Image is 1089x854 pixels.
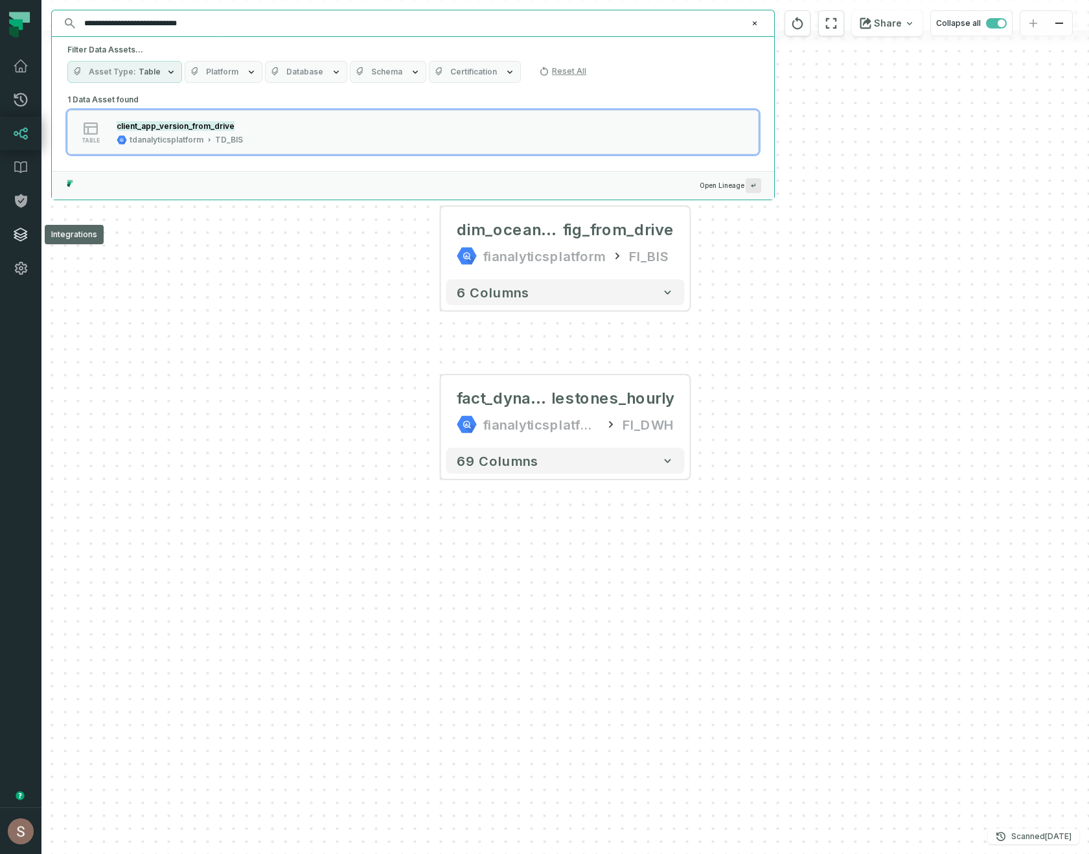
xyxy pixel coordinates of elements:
div: fianalyticsplatform [483,246,606,266]
h5: Filter Data Assets... [67,45,759,55]
div: fact_dynamic_offer_milestones_hourly [457,388,674,409]
span: table [82,137,100,144]
mark: client_app_version_from_drive [117,121,235,131]
p: Scanned [1011,830,1072,843]
img: avatar of Shay Gafniel [8,818,34,844]
relative-time: Sep 17, 2025, 8:10 AM GMT+3 [1045,831,1072,841]
span: fig_from_drive [563,220,674,240]
span: Open Lineage [700,178,761,193]
div: TD_BIS [215,135,243,145]
div: Suggestions [52,91,774,171]
button: Certification [429,61,521,83]
span: lestones_hourly [551,388,674,409]
button: Asset TypeTable [67,61,182,83]
span: Press ↵ to add a new Data Asset to the graph [746,178,761,193]
span: Asset Type [89,67,136,77]
span: 69 columns [457,453,538,468]
div: Integrations [45,225,104,244]
span: Platform [206,67,238,77]
span: Table [139,67,161,77]
button: Schema [350,61,426,83]
button: Database [265,61,347,83]
button: zoom out [1046,11,1072,36]
button: Clear search query [748,17,761,30]
span: fact_dynamic_offer_mi [457,388,551,409]
button: tabletdanalyticsplatformTD_BIS [67,110,759,154]
div: fianalyticsplatform [483,414,599,435]
button: Platform [185,61,262,83]
span: dim_ocean_con [457,220,563,240]
button: Collapse all [930,10,1013,36]
div: FI_BIS [629,246,669,266]
span: Database [286,67,323,77]
div: 1 Data Asset found [67,91,759,171]
button: Share [852,10,923,36]
span: Schema [371,67,402,77]
div: tdanalyticsplatform [130,135,203,145]
span: 6 columns [457,284,529,300]
button: Scanned[DATE] 8:10:59 AM [988,829,1079,844]
div: dim_ocean_config_from_drive [457,220,674,240]
button: Reset All [534,61,591,82]
span: Certification [450,67,497,77]
div: FI_DWH [623,414,674,435]
div: Tooltip anchor [14,790,26,802]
